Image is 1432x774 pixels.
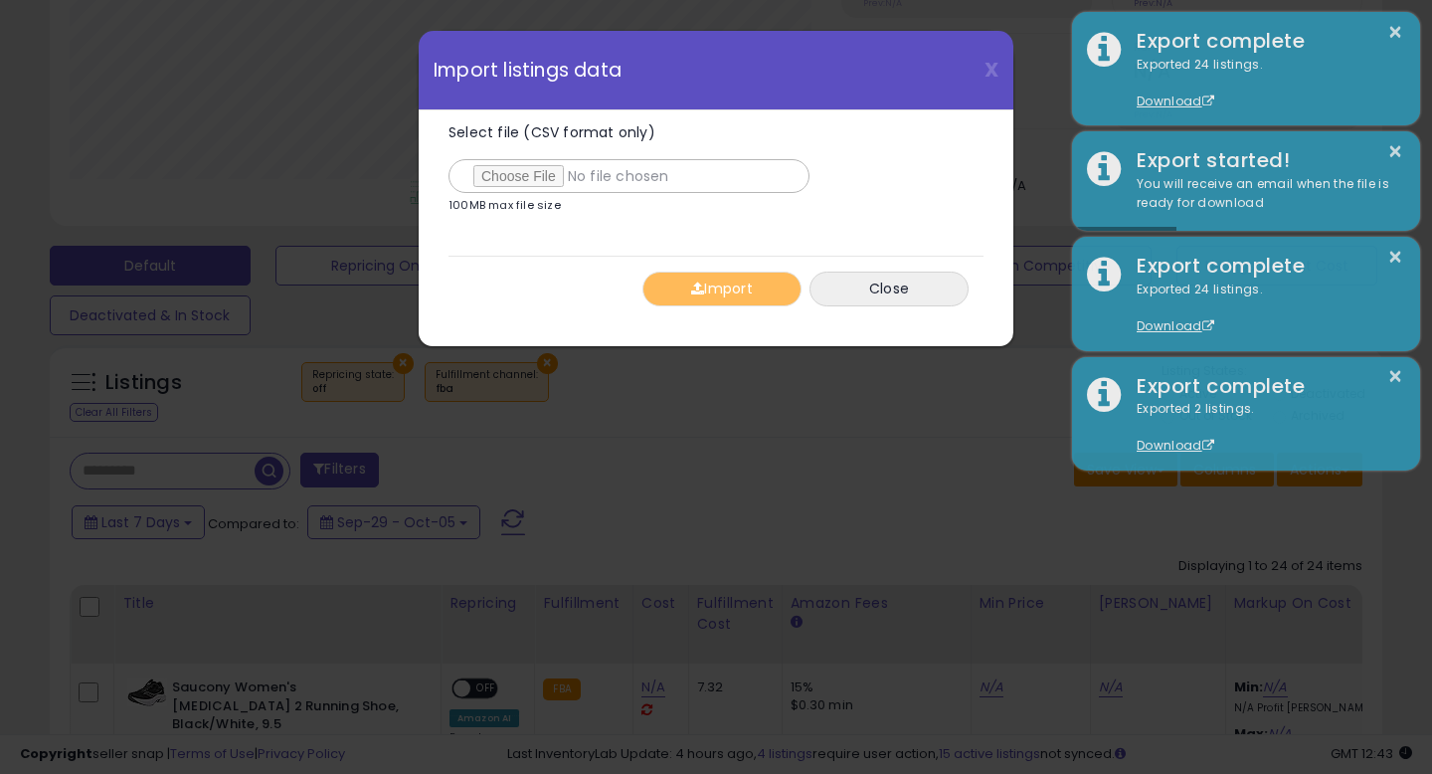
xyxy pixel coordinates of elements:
div: Export complete [1122,372,1405,401]
button: × [1387,20,1403,45]
button: × [1387,245,1403,270]
span: X [984,56,998,84]
a: Download [1137,93,1214,109]
span: Select file (CSV format only) [448,122,655,142]
div: You will receive an email when the file is ready for download [1122,175,1405,212]
span: Import listings data [434,61,622,80]
a: Download [1137,437,1214,454]
button: Import [642,272,802,306]
p: 100MB max file size [448,200,561,211]
div: Exported 2 listings. [1122,400,1405,456]
button: × [1387,364,1403,389]
div: Export started! [1122,146,1405,175]
button: Close [809,272,969,306]
div: Exported 24 listings. [1122,56,1405,111]
div: Export complete [1122,27,1405,56]
a: Download [1137,317,1214,334]
div: Export complete [1122,252,1405,281]
div: Exported 24 listings. [1122,281,1405,336]
button: × [1387,139,1403,164]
